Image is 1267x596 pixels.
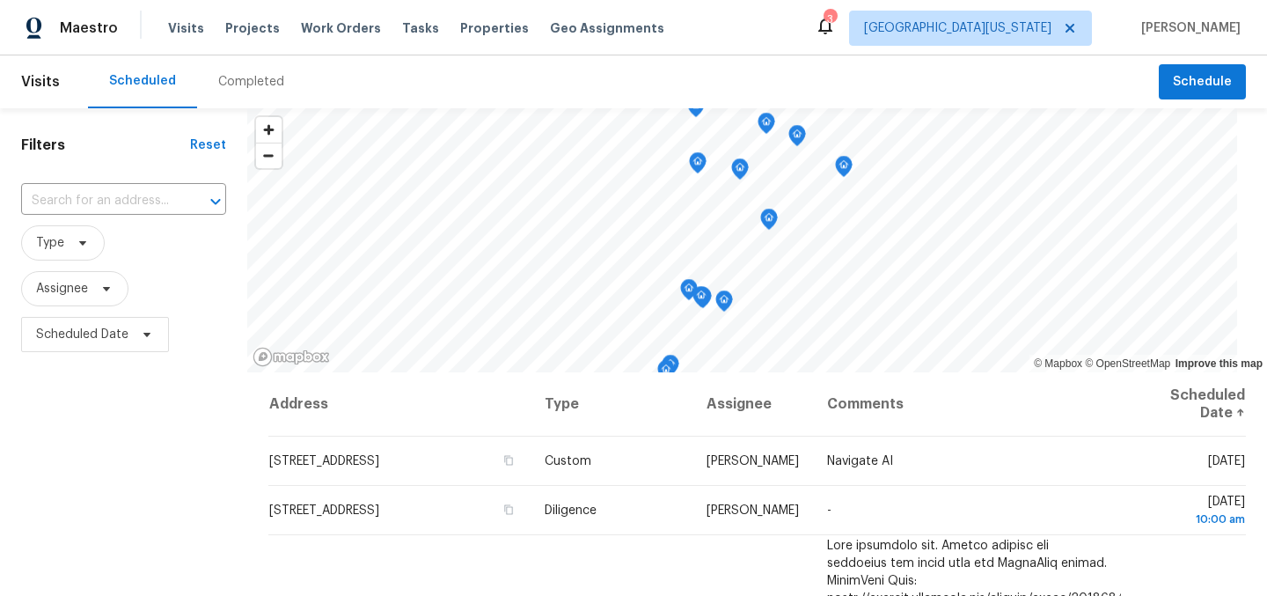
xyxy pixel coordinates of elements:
div: Map marker [715,291,733,318]
input: Search for an address... [21,188,177,215]
span: Visits [168,19,204,37]
div: Map marker [694,287,712,314]
a: OpenStreetMap [1085,357,1170,370]
div: 10:00 am [1135,511,1245,528]
div: Map marker [758,113,775,140]
span: Tasks [402,22,439,34]
button: Schedule [1159,64,1246,100]
span: Projects [225,19,280,37]
span: Custom [545,455,591,467]
span: [GEOGRAPHIC_DATA][US_STATE] [864,19,1051,37]
div: Completed [218,73,284,91]
span: Type [36,234,64,252]
th: Assignee [692,372,813,437]
span: [DATE] [1208,455,1245,467]
span: Assignee [36,280,88,298]
div: Map marker [680,279,698,306]
span: Schedule [1173,71,1232,93]
span: Work Orders [301,19,381,37]
button: Open [203,189,228,214]
div: Map marker [731,158,749,186]
a: Mapbox homepage [253,347,330,367]
div: Map marker [662,355,679,382]
span: Scheduled Date [36,326,128,343]
th: Type [531,372,693,437]
h1: Filters [21,136,190,154]
canvas: Map [247,108,1237,372]
div: Map marker [788,125,806,152]
button: Zoom out [256,143,282,168]
button: Copy Address [501,502,516,518]
span: [PERSON_NAME] [707,504,799,517]
div: Map marker [835,156,853,183]
div: Map marker [687,96,705,123]
div: Map marker [689,152,707,180]
span: Diligence [545,504,597,517]
span: Properties [460,19,529,37]
div: 3 [824,11,836,28]
span: Visits [21,63,60,101]
button: Zoom in [256,117,282,143]
div: Reset [190,136,226,154]
div: Map marker [657,360,675,387]
th: Scheduled Date ↑ [1121,372,1246,437]
span: [DATE] [1135,496,1245,528]
span: Maestro [60,19,118,37]
span: [STREET_ADDRESS] [269,455,379,467]
span: [PERSON_NAME] [707,455,799,467]
span: [STREET_ADDRESS] [269,504,379,517]
span: Geo Assignments [550,19,664,37]
th: Address [268,372,531,437]
div: Scheduled [109,72,176,90]
span: [PERSON_NAME] [1134,19,1241,37]
span: Navigate AI [827,455,893,467]
div: Map marker [760,209,778,236]
div: Map marker [692,286,710,313]
th: Comments [813,372,1121,437]
button: Copy Address [501,453,516,468]
a: Improve this map [1175,357,1263,370]
a: Mapbox [1034,357,1082,370]
span: - [827,504,831,517]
